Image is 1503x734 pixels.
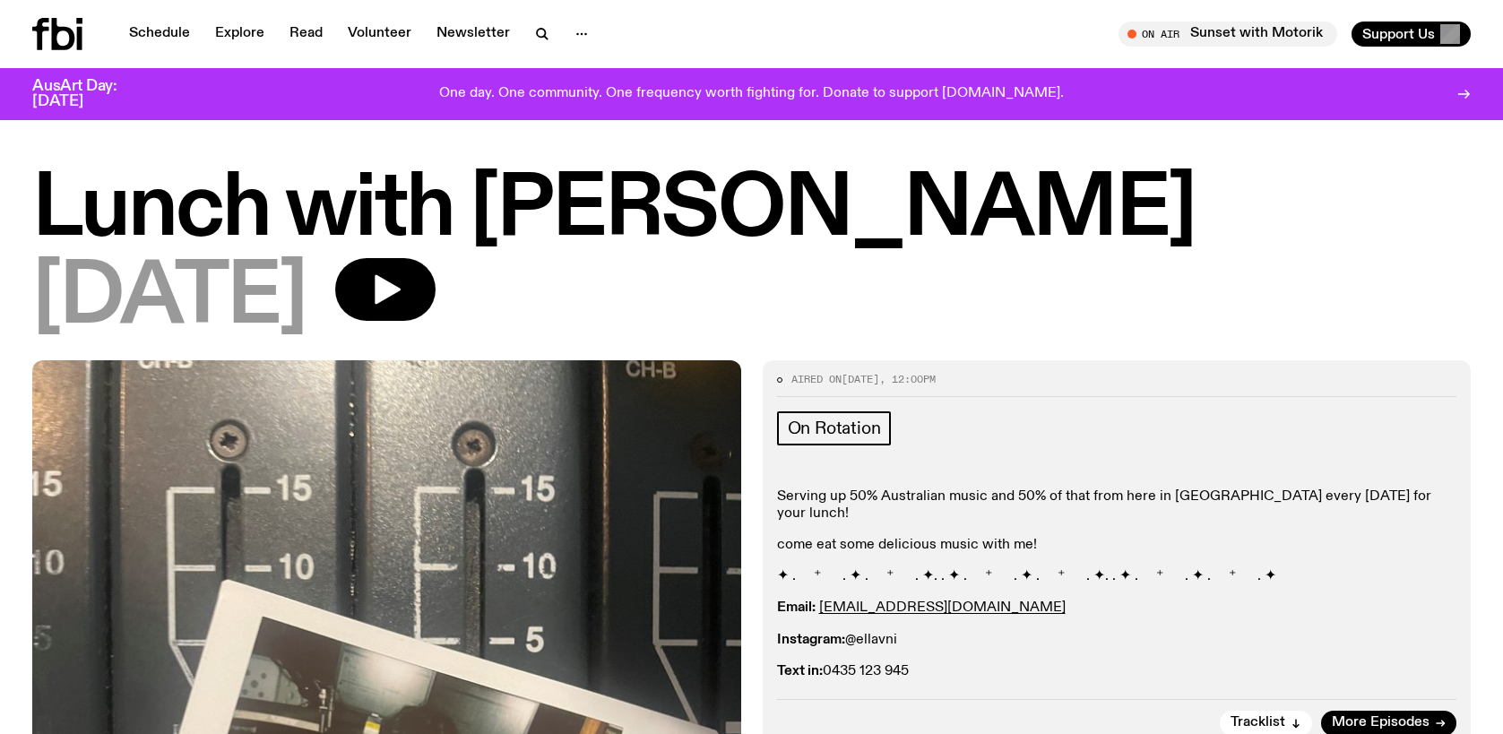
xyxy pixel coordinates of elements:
[777,663,1457,680] p: 0435 123 945
[788,419,881,438] span: On Rotation
[777,411,892,445] a: On Rotation
[777,488,1457,522] p: Serving up 50% Australian music and 50% of that from here in [GEOGRAPHIC_DATA] every [DATE] for y...
[279,22,333,47] a: Read
[32,79,147,109] h3: AusArt Day: [DATE]
[426,22,521,47] a: Newsletter
[777,633,845,647] strong: Instagram:
[1332,716,1430,730] span: More Episodes
[777,632,1457,649] p: @ellavni
[791,372,842,386] span: Aired on
[777,537,1457,554] p: come eat some delicious music with me!
[118,22,201,47] a: Schedule
[1352,22,1471,47] button: Support Us
[439,86,1064,102] p: One day. One community. One frequency worth fighting for. Donate to support [DOMAIN_NAME].
[777,600,816,615] strong: Email:
[337,22,422,47] a: Volunteer
[1231,716,1285,730] span: Tracklist
[204,22,275,47] a: Explore
[32,258,307,339] span: [DATE]
[842,372,879,386] span: [DATE]
[777,568,1457,585] p: ✦ . ⁺ . ✦ . ⁺ . ✦. . ✦ . ⁺ . ✦ . ⁺ . ✦. . ✦ . ⁺ . ✦ . ⁺ . ✦
[1362,26,1435,42] span: Support Us
[777,664,823,678] strong: Text in:
[819,600,1066,615] a: [EMAIL_ADDRESS][DOMAIN_NAME]
[879,372,936,386] span: , 12:00pm
[1119,22,1337,47] button: On AirSunset with Motorik
[32,170,1471,251] h1: Lunch with [PERSON_NAME]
